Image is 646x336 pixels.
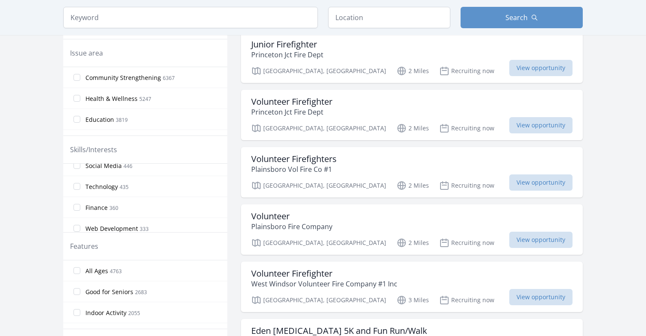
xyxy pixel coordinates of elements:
p: Recruiting now [439,123,494,133]
span: All Ages [85,267,108,275]
span: Finance [85,203,108,212]
span: 446 [123,162,132,170]
p: [GEOGRAPHIC_DATA], [GEOGRAPHIC_DATA] [251,295,386,305]
legend: Skills/Interests [70,144,117,155]
span: View opportunity [509,117,573,133]
legend: Issue area [70,48,103,58]
p: Princeton Jct Fire Dept [251,107,332,117]
span: 2683 [135,289,147,296]
span: 5247 [139,95,151,103]
span: 435 [120,183,129,191]
span: 333 [140,225,149,233]
input: Social Media 446 [73,162,80,169]
span: 360 [109,204,118,212]
p: Recruiting now [439,180,494,191]
span: Indoor Activity [85,309,126,317]
input: Location [328,7,450,28]
p: 3 Miles [396,295,429,305]
span: Search [505,12,528,23]
p: [GEOGRAPHIC_DATA], [GEOGRAPHIC_DATA] [251,238,386,248]
span: Education [85,115,114,124]
input: All Ages 4763 [73,267,80,274]
p: Recruiting now [439,66,494,76]
input: Health & Wellness 5247 [73,95,80,102]
input: Education 3819 [73,116,80,123]
p: [GEOGRAPHIC_DATA], [GEOGRAPHIC_DATA] [251,180,386,191]
span: 2055 [128,309,140,317]
legend: Features [70,241,98,251]
p: Recruiting now [439,238,494,248]
h3: Volunteer Firefighter [251,268,397,279]
input: Web Development 333 [73,225,80,232]
span: Good for Seniors [85,288,133,296]
p: Plainsboro Vol Fire Co #1 [251,164,337,174]
input: Good for Seniors 2683 [73,288,80,295]
span: View opportunity [509,289,573,305]
p: Recruiting now [439,295,494,305]
span: View opportunity [509,174,573,191]
p: Plainsboro Fire Company [251,221,332,232]
a: Junior Firefighter Princeton Jct Fire Dept [GEOGRAPHIC_DATA], [GEOGRAPHIC_DATA] 2 Miles Recruitin... [241,32,583,83]
input: Technology 435 [73,183,80,190]
span: 6367 [163,74,175,82]
span: 4763 [110,268,122,275]
h3: Volunteer [251,211,332,221]
span: View opportunity [509,60,573,76]
span: Community Strengthening [85,74,161,82]
a: Volunteer Firefighters Plainsboro Vol Fire Co #1 [GEOGRAPHIC_DATA], [GEOGRAPHIC_DATA] 2 Miles Rec... [241,147,583,197]
input: Finance 360 [73,204,80,211]
span: Web Development [85,224,138,233]
span: Technology [85,183,118,191]
p: 2 Miles [396,66,429,76]
a: Volunteer Firefighter Princeton Jct Fire Dept [GEOGRAPHIC_DATA], [GEOGRAPHIC_DATA] 2 Miles Recrui... [241,90,583,140]
span: Health & Wellness [85,94,138,103]
h3: Volunteer Firefighter [251,97,332,107]
span: View opportunity [509,232,573,248]
input: Community Strengthening 6367 [73,74,80,81]
p: West Windsor Volunteer Fire Company #1 Inc [251,279,397,289]
p: [GEOGRAPHIC_DATA], [GEOGRAPHIC_DATA] [251,66,386,76]
p: [GEOGRAPHIC_DATA], [GEOGRAPHIC_DATA] [251,123,386,133]
input: Indoor Activity 2055 [73,309,80,316]
h3: Junior Firefighter [251,39,323,50]
a: Volunteer Firefighter West Windsor Volunteer Fire Company #1 Inc [GEOGRAPHIC_DATA], [GEOGRAPHIC_D... [241,262,583,312]
input: Keyword [63,7,318,28]
a: Volunteer Plainsboro Fire Company [GEOGRAPHIC_DATA], [GEOGRAPHIC_DATA] 2 Miles Recruiting now Vie... [241,204,583,255]
h3: Eden [MEDICAL_DATA] 5K and Fun Run/Walk [251,326,427,336]
p: 2 Miles [396,238,429,248]
button: Search [461,7,583,28]
h3: Volunteer Firefighters [251,154,337,164]
p: Princeton Jct Fire Dept [251,50,323,60]
p: 2 Miles [396,123,429,133]
span: 3819 [116,116,128,124]
p: 2 Miles [396,180,429,191]
span: Social Media [85,162,122,170]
